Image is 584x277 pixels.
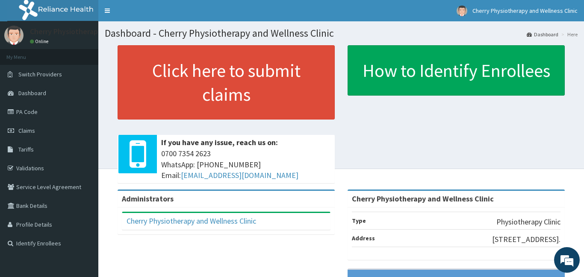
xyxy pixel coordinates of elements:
[18,146,34,153] span: Tariffs
[161,148,330,181] span: 0700 7354 2623 WhatsApp: [PHONE_NUMBER] Email:
[18,89,46,97] span: Dashboard
[472,7,578,15] span: Cherry Physiotherapy and Wellness Clinic
[30,38,50,44] a: Online
[527,31,558,38] a: Dashboard
[4,26,24,45] img: User Image
[161,137,278,147] b: If you have any issue, reach us on:
[492,234,560,245] p: [STREET_ADDRESS].
[352,234,375,242] b: Address
[181,170,298,180] a: [EMAIL_ADDRESS][DOMAIN_NAME]
[118,45,335,120] a: Click here to submit claims
[122,194,174,204] b: Administrators
[352,194,494,204] strong: Cherry Physiotherapy and Wellness Clinic
[496,216,560,227] p: Physiotherapy Clinic
[352,217,366,225] b: Type
[348,45,565,96] a: How to Identify Enrollees
[105,28,578,39] h1: Dashboard - Cherry Physiotherapy and Wellness Clinic
[30,28,167,35] p: Cherry Physiotherapy and Wellness Clinic
[559,31,578,38] li: Here
[18,127,35,134] span: Claims
[457,6,467,16] img: User Image
[18,70,62,78] span: Switch Providers
[127,216,256,226] a: Cherry Physiotherapy and Wellness Clinic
